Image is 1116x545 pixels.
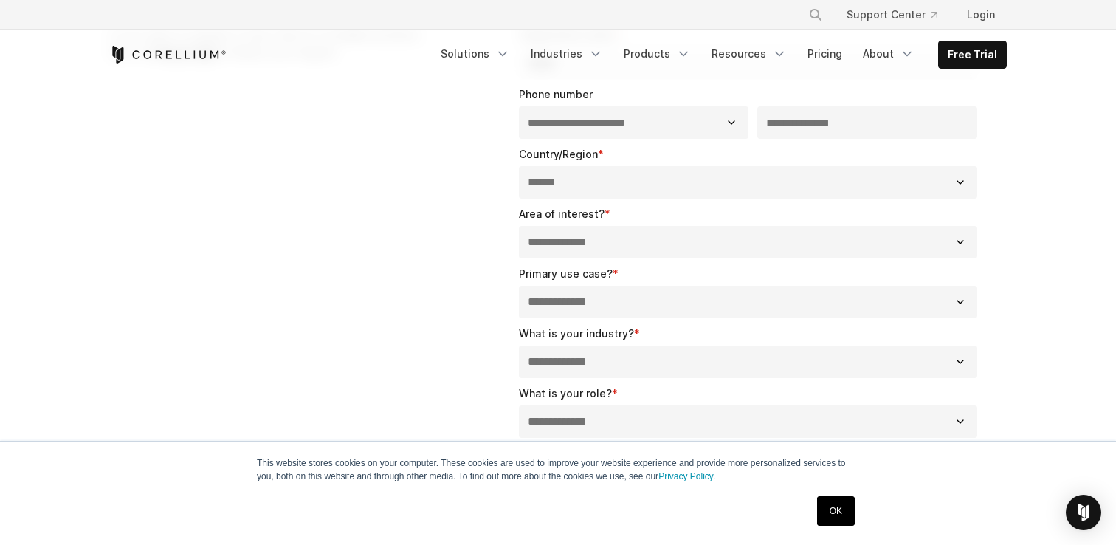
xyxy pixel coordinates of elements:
[522,41,612,67] a: Industries
[799,41,851,67] a: Pricing
[519,267,613,280] span: Primary use case?
[432,41,519,67] a: Solutions
[615,41,700,67] a: Products
[519,387,612,400] span: What is your role?
[519,208,604,220] span: Area of interest?
[109,46,227,64] a: Corellium Home
[519,148,598,160] span: Country/Region
[519,88,593,100] span: Phone number
[835,1,949,28] a: Support Center
[432,41,1007,69] div: Navigation Menu
[802,1,829,28] button: Search
[1066,495,1101,530] div: Open Intercom Messenger
[519,327,634,340] span: What is your industry?
[658,471,715,481] a: Privacy Policy.
[257,456,859,483] p: This website stores cookies on your computer. These cookies are used to improve your website expe...
[939,41,1006,68] a: Free Trial
[854,41,923,67] a: About
[703,41,796,67] a: Resources
[955,1,1007,28] a: Login
[790,1,1007,28] div: Navigation Menu
[817,496,855,526] a: OK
